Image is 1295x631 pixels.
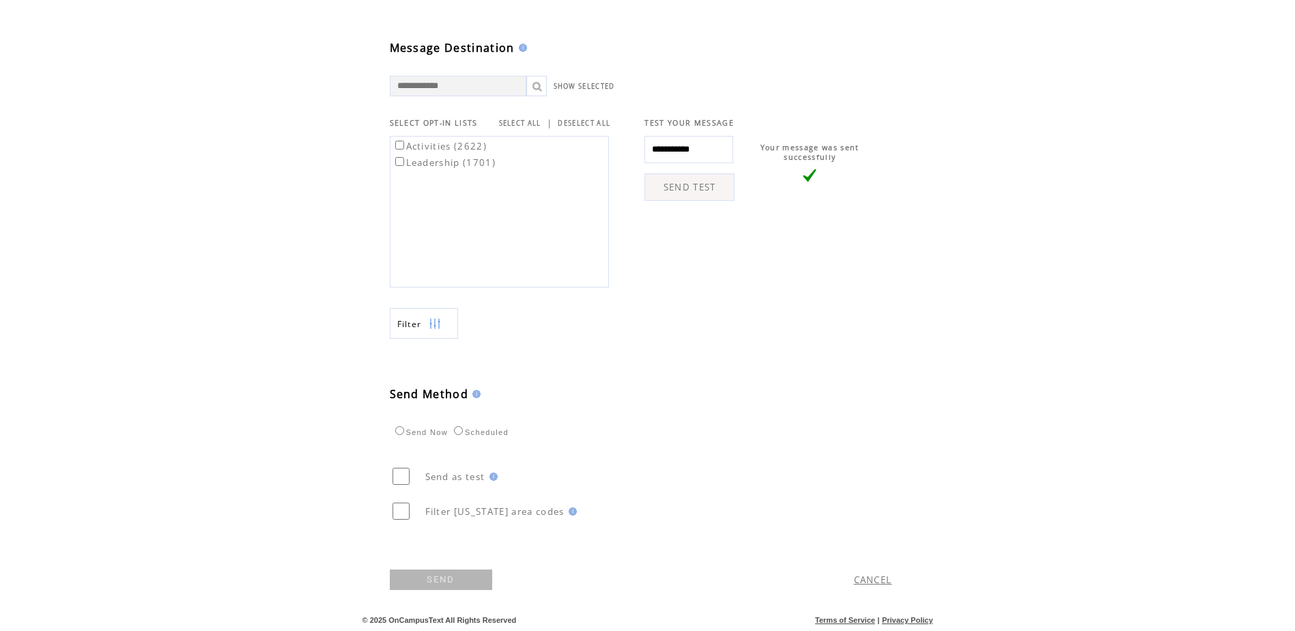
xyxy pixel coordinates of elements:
[803,169,816,182] img: vLarge.png
[395,157,404,166] input: Leadership (1701)
[429,309,441,339] img: filters.png
[425,505,565,518] span: Filter [US_STATE] area codes
[392,428,448,436] label: Send Now
[468,390,481,398] img: help.gif
[644,173,735,201] a: SEND TEST
[815,616,875,624] a: Terms of Service
[547,117,552,129] span: |
[644,118,734,128] span: TEST YOUR MESSAGE
[390,308,458,339] a: Filter
[390,118,478,128] span: SELECT OPT-IN LISTS
[485,473,498,481] img: help.gif
[393,156,496,169] label: Leadership (1701)
[362,616,517,624] span: © 2025 OnCampusText All Rights Reserved
[395,426,404,435] input: Send Now
[882,616,933,624] a: Privacy Policy
[760,143,859,162] span: Your message was sent successfully
[451,428,509,436] label: Scheduled
[877,616,879,624] span: |
[390,570,492,590] a: SEND
[515,44,527,52] img: help.gif
[558,119,610,128] a: DESELECT ALL
[393,140,487,152] label: Activities (2622)
[854,574,892,586] a: CANCEL
[499,119,541,128] a: SELECT ALL
[454,426,463,435] input: Scheduled
[390,40,515,55] span: Message Destination
[397,318,422,330] span: Show filters
[565,507,577,516] img: help.gif
[425,471,485,483] span: Send as test
[395,141,404,150] input: Activities (2622)
[390,387,469,402] span: Send Method
[554,82,615,91] a: SHOW SELECTED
